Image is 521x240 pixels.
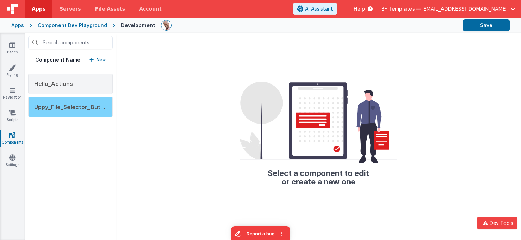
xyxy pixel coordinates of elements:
span: Servers [60,5,81,12]
div: Apps [11,22,24,29]
img: 11ac31fe5dc3d0eff3fbbbf7b26fa6e1 [161,20,171,30]
span: File Assets [95,5,125,12]
span: [EMAIL_ADDRESS][DOMAIN_NAME] [421,5,508,12]
span: Apps [32,5,45,12]
span: Uppy_File_Selector_Button [34,103,110,110]
button: BF Templates — [EMAIL_ADDRESS][DOMAIN_NAME] [381,5,515,12]
span: AI Assistant [305,5,333,12]
button: Save [463,19,510,31]
h5: Component Name [35,56,80,63]
button: AI Assistant [293,3,337,15]
button: New [89,56,106,63]
div: Development [121,22,155,29]
input: Search components [28,36,113,49]
button: Dev Tools [477,217,517,229]
span: Hello_Actions [34,80,73,87]
div: Component Dev Playground [38,22,107,29]
span: Help [354,5,365,12]
span: BF Templates — [381,5,421,12]
h2: Select a component to edit or create a new one [240,163,397,186]
p: New [97,56,106,63]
